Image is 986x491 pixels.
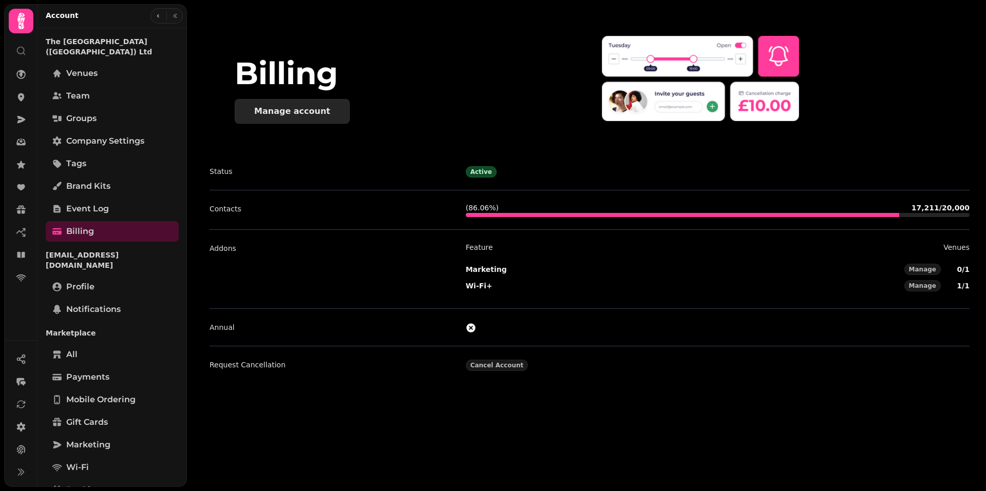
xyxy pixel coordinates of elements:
[466,242,493,252] p: Feature
[46,86,179,106] a: Team
[254,107,330,115] div: Manage account
[466,166,497,178] div: Active
[46,457,179,478] a: Wi-Fi
[46,108,179,129] a: Groups
[46,277,179,297] a: Profile
[46,344,179,365] a: All
[909,266,936,272] span: Manage
[66,394,136,406] span: Mobile ordering
[66,90,90,102] span: Team
[66,180,110,192] span: Brand Kits
[466,203,499,213] p: ( 86.06 %)
[46,367,179,387] a: Payments
[210,165,458,178] dt: Status
[66,225,94,238] span: Billing
[466,280,492,292] p: Wi-Fi+
[46,324,179,342] p: Marketplace
[909,283,936,289] span: Manage
[46,199,179,219] a: Event log
[945,280,970,292] p: 1 / 1
[912,204,970,212] b: 17,211 / 20,000
[46,412,179,433] a: Gift cards
[46,299,179,320] a: Notifications
[66,416,108,428] span: Gift cards
[66,203,109,215] span: Event log
[66,67,98,80] span: Venues
[210,321,458,333] dt: Annual
[46,221,179,242] a: Billing
[46,63,179,84] a: Venues
[66,439,110,451] span: Marketing
[46,10,79,21] h2: Account
[66,281,94,293] span: Profile
[46,176,179,197] a: Brand Kits
[210,242,458,296] dt: Addons
[904,280,941,291] button: Manage
[602,33,799,124] img: header
[46,389,179,410] a: Mobile ordering
[235,58,602,89] div: Billing
[466,263,507,276] p: Marketing
[210,359,286,371] p: Request Cancellation
[46,153,179,174] a: Tags
[235,99,350,124] button: Manage account
[66,303,121,316] span: Notifications
[210,203,241,215] p: Contacts
[943,242,970,252] p: Venues
[904,264,941,275] button: Manage
[66,348,78,361] span: All
[66,371,109,383] span: Payments
[66,158,86,170] span: Tags
[46,435,179,455] a: Marketing
[46,131,179,151] a: Company settings
[466,360,528,371] button: Cancel Account
[66,112,97,125] span: Groups
[66,461,89,474] span: Wi-Fi
[470,362,524,368] span: Cancel Account
[46,32,179,61] p: The [GEOGRAPHIC_DATA] ([GEOGRAPHIC_DATA]) Ltd
[46,246,179,274] p: [EMAIL_ADDRESS][DOMAIN_NAME]
[66,135,144,147] span: Company settings
[945,263,970,276] p: 0 / 1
